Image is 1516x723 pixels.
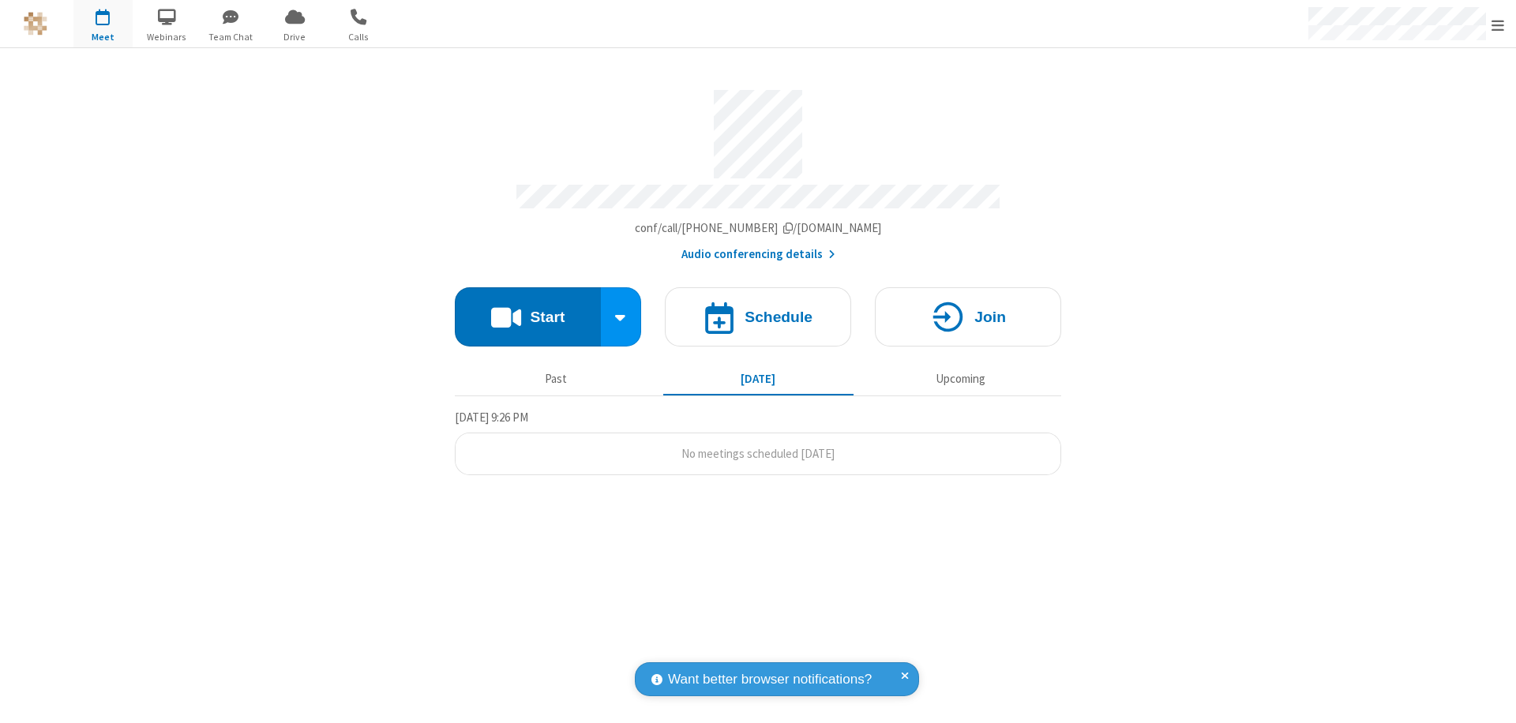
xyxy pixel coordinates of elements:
[455,78,1061,264] section: Account details
[24,12,47,36] img: QA Selenium DO NOT DELETE OR CHANGE
[601,287,642,347] div: Start conference options
[681,446,835,461] span: No meetings scheduled [DATE]
[635,220,882,235] span: Copy my meeting room link
[329,30,388,44] span: Calls
[73,30,133,44] span: Meet
[455,410,528,425] span: [DATE] 9:26 PM
[461,364,651,394] button: Past
[668,669,872,690] span: Want better browser notifications?
[455,408,1061,476] section: Today's Meetings
[665,287,851,347] button: Schedule
[745,309,812,324] h4: Schedule
[635,219,882,238] button: Copy my meeting room linkCopy my meeting room link
[137,30,197,44] span: Webinars
[875,287,1061,347] button: Join
[974,309,1006,324] h4: Join
[455,287,601,347] button: Start
[681,245,835,264] button: Audio conferencing details
[663,364,854,394] button: [DATE]
[265,30,325,44] span: Drive
[865,364,1056,394] button: Upcoming
[530,309,565,324] h4: Start
[201,30,261,44] span: Team Chat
